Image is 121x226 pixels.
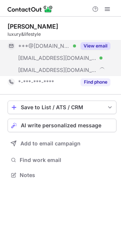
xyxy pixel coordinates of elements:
[20,172,113,179] span: Notes
[18,67,97,73] span: [EMAIL_ADDRESS][DOMAIN_NAME]
[8,23,58,30] div: [PERSON_NAME]
[8,5,53,14] img: ContactOut v5.3.10
[8,170,116,180] button: Notes
[21,104,103,110] div: Save to List / ATS / CRM
[18,43,70,49] span: ***@[DOMAIN_NAME]
[8,119,116,132] button: AI write personalized message
[81,78,110,86] button: Reveal Button
[8,101,116,114] button: save-profile-one-click
[8,155,116,165] button: Find work email
[18,55,97,61] span: [EMAIL_ADDRESS][DOMAIN_NAME]
[20,140,81,147] span: Add to email campaign
[20,157,113,163] span: Find work email
[8,31,116,38] div: luxury&lifestyle
[81,42,110,50] button: Reveal Button
[21,122,101,128] span: AI write personalized message
[8,137,116,150] button: Add to email campaign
